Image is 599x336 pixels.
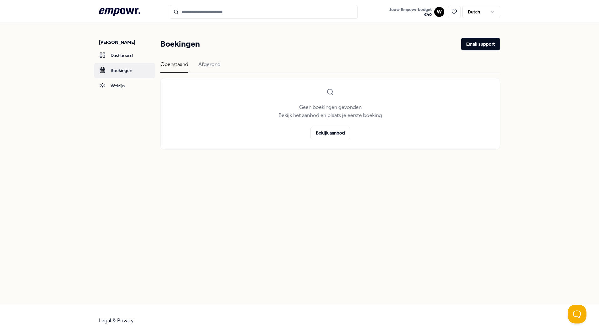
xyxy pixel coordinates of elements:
div: Openstaand [160,60,188,73]
button: W [434,7,444,17]
div: Afgerond [198,60,221,73]
a: Jouw Empowr budget€40 [387,5,434,18]
a: Welzijn [94,78,155,93]
h1: Boekingen [160,38,200,50]
span: Jouw Empowr budget [389,7,432,12]
button: Email support [461,38,500,50]
button: Bekijk aanbod [310,127,350,139]
input: Search for products, categories or subcategories [170,5,358,19]
a: Dashboard [94,48,155,63]
iframe: Help Scout Beacon - Open [568,305,586,323]
p: Geen boekingen gevonden Bekijk het aanbod en plaats je eerste boeking [279,103,382,119]
a: Legal & Privacy [99,318,134,323]
span: € 40 [389,12,432,17]
p: [PERSON_NAME] [99,39,155,45]
a: Boekingen [94,63,155,78]
button: Jouw Empowr budget€40 [388,6,433,18]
